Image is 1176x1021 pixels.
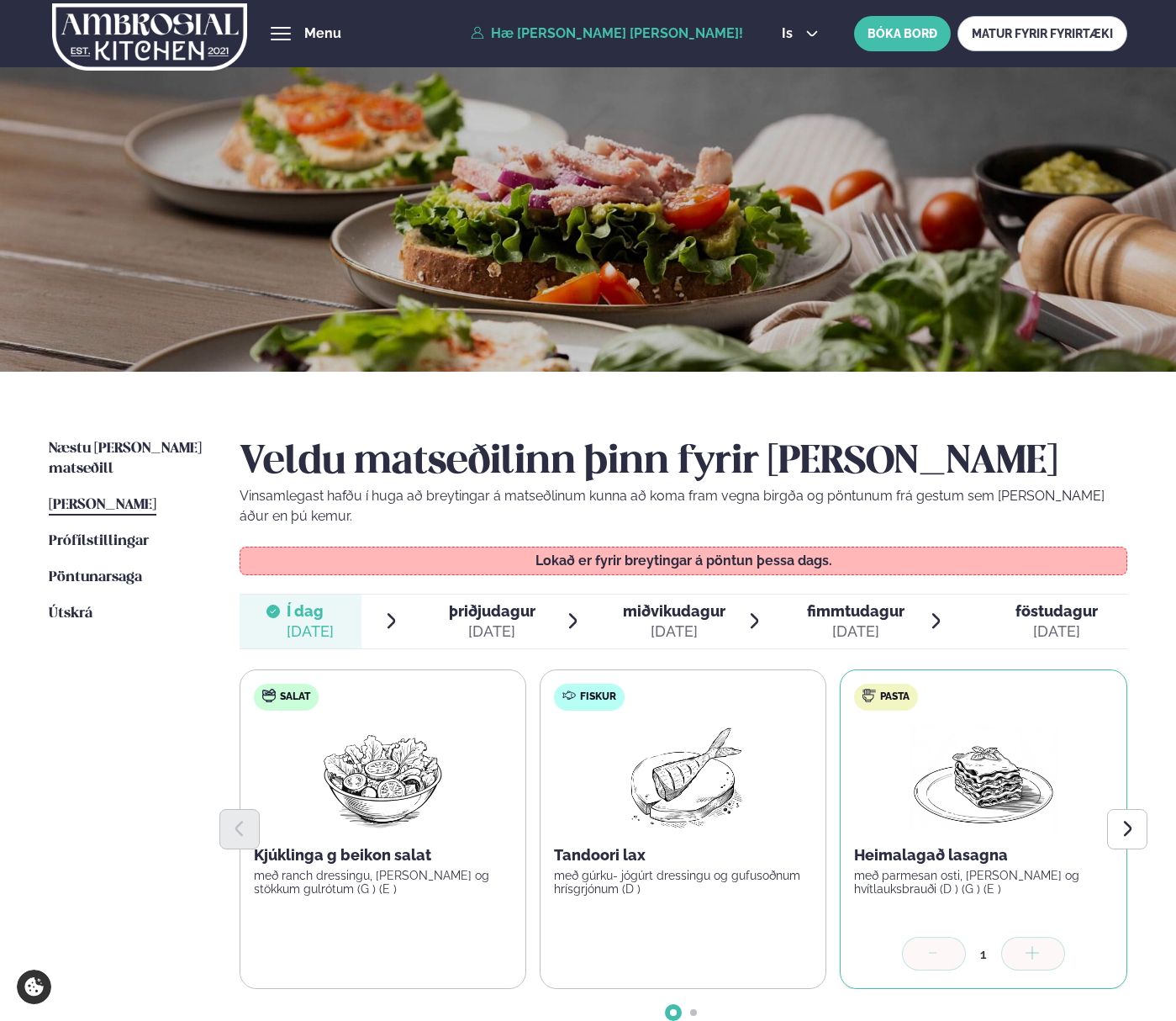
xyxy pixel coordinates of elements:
button: Previous slide [219,809,260,849]
p: Lokað er fyrir breytingar á pöntun þessa dags. [256,554,1110,568]
button: hamburger [271,24,291,44]
a: Cookie settings [17,970,51,1004]
img: logo [52,3,247,71]
img: fish.svg [562,689,576,702]
p: með gúrku- jógúrt dressingu og gufusoðnum hrísgrjónum (D ) [554,869,812,896]
span: Fiskur [580,690,616,704]
button: is [768,27,831,40]
div: 1 [966,944,1001,964]
button: BÓKA BORÐ [854,16,951,51]
span: fimmtudagur [807,602,904,620]
span: Salat [280,690,310,704]
span: miðvikudagur [623,602,725,620]
img: Salad.png [309,724,457,832]
h2: Veldu matseðilinn þinn fyrir [PERSON_NAME] [240,439,1128,486]
a: Næstu [PERSON_NAME] matseðill [49,439,206,479]
a: MATUR FYRIR FYRIRTÆKI [957,16,1127,51]
p: Heimalagað lasagna [854,845,1112,865]
span: Prófílstillingar [49,534,149,548]
img: Fish.png [609,724,757,832]
button: Next slide [1107,809,1147,849]
div: [DATE] [1015,622,1098,642]
div: [DATE] [287,622,334,642]
span: Næstu [PERSON_NAME] matseðill [49,442,202,476]
a: [PERSON_NAME] [49,495,156,516]
span: Pöntunarsaga [49,570,142,585]
div: [DATE] [807,622,904,642]
span: Go to slide 1 [670,1009,677,1016]
span: [PERSON_NAME] [49,498,156,512]
div: [DATE] [449,622,535,642]
div: [DATE] [623,622,725,642]
a: Prófílstillingar [49,532,149,552]
span: föstudagur [1015,602,1098,620]
a: Pöntunarsaga [49,568,142,588]
p: Vinsamlegast hafðu í huga að breytingar á matseðlinum kunna að koma fram vegna birgða og pöntunum... [240,486,1128,526]
a: Útskrá [49,604,92,624]
span: Pasta [880,690,910,704]
p: Tandoori lax [554,845,812,865]
img: salad.svg [262,689,276,702]
span: Go to slide 2 [690,1009,697,1016]
a: Hæ [PERSON_NAME] [PERSON_NAME]! [471,26,743,41]
span: þriðjudagur [449,602,535,620]
img: Lasagna.png [910,724,1057,832]
span: Útskrá [49,606,92,621]
p: með ranch dressingu, [PERSON_NAME] og stökkum gulrótum (G ) (E ) [254,869,512,896]
span: is [782,27,798,40]
p: Kjúklinga g beikon salat [254,845,512,865]
img: pasta.svg [862,689,876,702]
span: Í dag [287,601,334,622]
p: með parmesan osti, [PERSON_NAME] og hvítlauksbrauði (D ) (G ) (E ) [854,869,1112,896]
